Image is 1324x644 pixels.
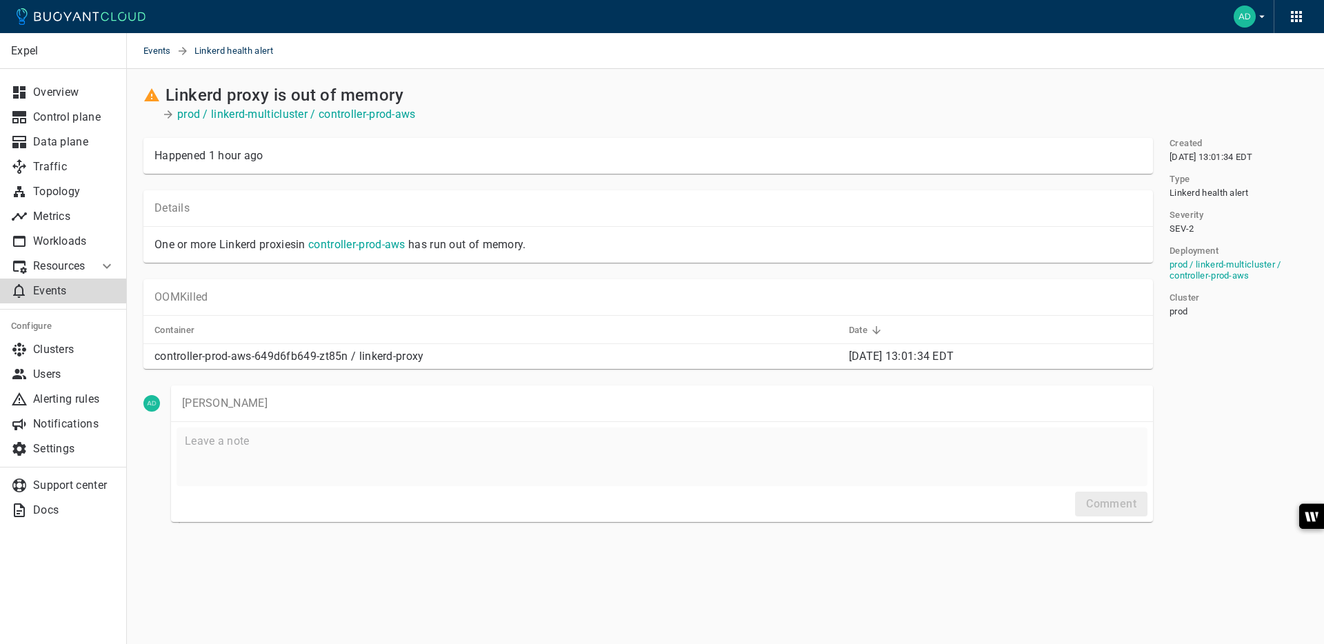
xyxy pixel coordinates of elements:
[209,149,263,162] relative-time: 1 hour ago
[849,325,868,336] h5: Date
[165,85,403,105] h2: Linkerd proxy is out of memory
[33,234,115,248] p: Workloads
[849,324,886,336] span: Date
[154,324,213,336] span: Container
[33,503,115,517] p: Docs
[33,135,115,149] p: Data plane
[1170,174,1190,185] h5: Type
[154,149,263,163] div: Happened
[1170,306,1187,317] span: prod
[33,284,115,298] p: Events
[33,343,115,356] p: Clusters
[177,108,416,121] a: prod / linkerd-multicluster / controller-prod-aws
[33,185,115,199] p: Topology
[33,368,115,381] p: Users
[1170,223,1194,234] span: SEV-2
[194,33,290,69] span: Linkerd health alert
[1170,245,1218,256] h5: Deployment
[33,110,115,124] p: Control plane
[849,350,954,363] span: Mon, 11 Aug 2025 17:01:34 UTC
[154,290,208,304] p: OOMKilled
[33,160,115,174] p: Traffic
[154,350,838,363] p: controller-prod-aws-649d6fb649-zt85n / linkerd-proxy
[154,238,1142,252] p: One or more Linkerd proxies in has run out of memory.
[33,479,115,492] p: Support center
[1234,6,1256,28] img: Adam Glenn
[33,85,115,99] p: Overview
[1170,138,1203,149] h5: Created
[308,238,405,251] a: controller-prod-aws
[1170,152,1253,163] span: [DATE] 13:01:34 EDT
[1170,259,1281,281] a: prod / linkerd-multicluster / controller-prod-aws
[33,259,88,273] p: Resources
[1170,292,1200,303] h5: Cluster
[33,417,115,431] p: Notifications
[182,396,1142,410] p: [PERSON_NAME]
[11,44,114,58] p: Expel
[154,325,195,336] h5: Container
[33,392,115,406] p: Alerting rules
[33,442,115,456] p: Settings
[1170,188,1248,199] span: Linkerd health alert
[143,33,177,69] a: Events
[11,321,115,332] h5: Configure
[1170,210,1203,221] h5: Severity
[154,201,1142,215] p: Details
[33,210,115,223] p: Metrics
[143,395,160,412] img: adam.glenn@expel.io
